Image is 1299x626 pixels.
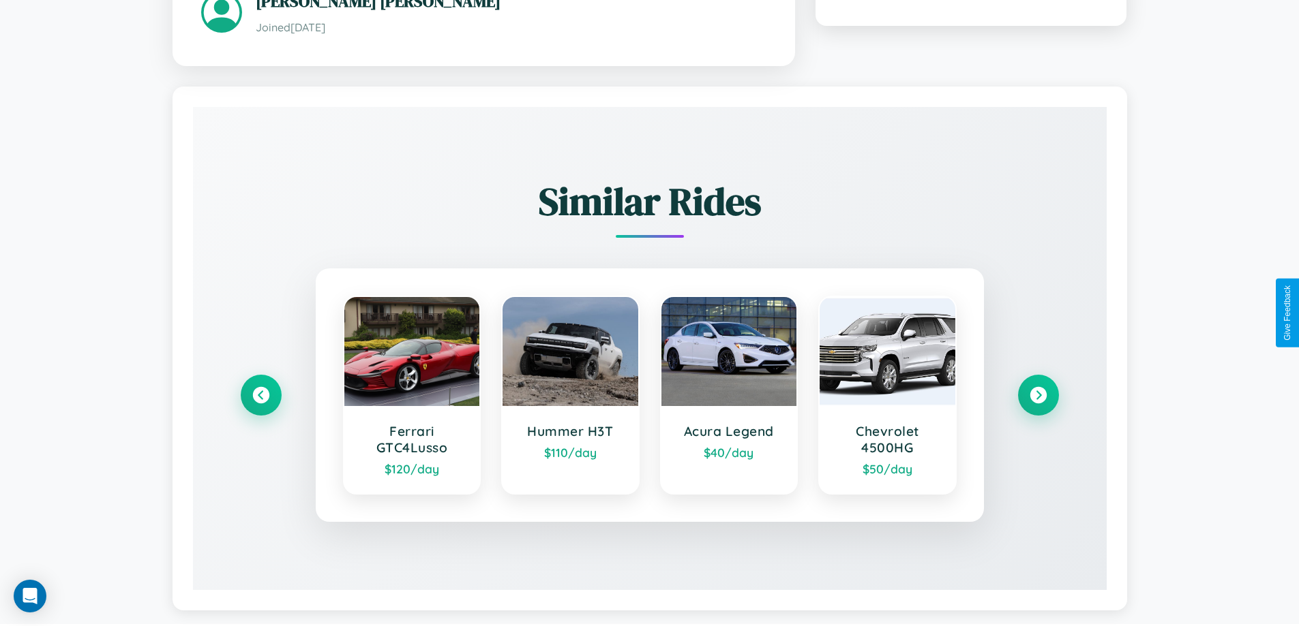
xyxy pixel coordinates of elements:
a: Chevrolet 4500HG$50/day [818,296,957,495]
a: Ferrari GTC4Lusso$120/day [343,296,481,495]
div: Give Feedback [1283,285,1292,341]
div: $ 120 /day [358,461,466,476]
a: Acura Legend$40/day [660,296,798,495]
div: $ 110 /day [516,445,625,460]
div: $ 50 /day [833,461,942,476]
p: Joined [DATE] [256,18,766,37]
h3: Hummer H3T [516,423,625,439]
div: $ 40 /day [675,445,783,460]
h3: Chevrolet 4500HG [833,423,942,456]
h2: Similar Rides [241,175,1059,228]
a: Hummer H3T$110/day [501,296,640,495]
h3: Ferrari GTC4Lusso [358,423,466,456]
div: Open Intercom Messenger [14,580,46,612]
h3: Acura Legend [675,423,783,439]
